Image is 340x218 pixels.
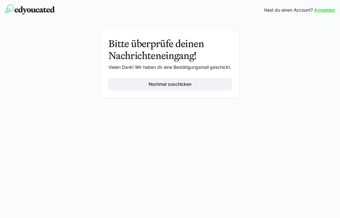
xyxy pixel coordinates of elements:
[314,7,335,13] a: Anmelden
[5,4,55,14] img: edyoucated
[148,81,192,87] span: Nochmal zuschicken
[108,38,232,62] h3: Bitte überprüfe deinen Nachrichteneingang!
[108,64,232,70] p: Vielen Dank! Wir haben dir eine Bestätigungsmail geschickt.
[264,7,313,13] span: Hast du einen Account?
[108,78,232,90] button: Nochmal zuschicken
